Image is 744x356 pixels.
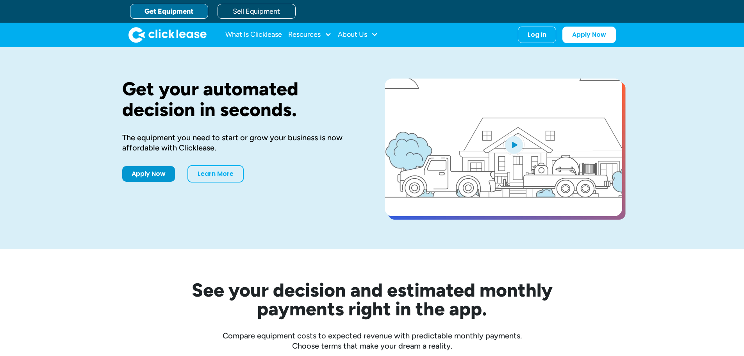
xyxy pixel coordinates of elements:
h1: Get your automated decision in seconds. [122,79,360,120]
img: Clicklease logo [128,27,207,43]
div: Log In [528,31,546,39]
a: Sell Equipment [218,4,296,19]
div: Compare equipment costs to expected revenue with predictable monthly payments. Choose terms that ... [122,331,622,351]
a: open lightbox [385,79,622,216]
div: About Us [338,27,378,43]
a: Get Equipment [130,4,208,19]
div: Resources [288,27,332,43]
a: Apply Now [562,27,616,43]
a: Learn More [187,165,244,182]
a: Apply Now [122,166,175,182]
a: home [128,27,207,43]
h2: See your decision and estimated monthly payments right in the app. [153,281,591,318]
a: What Is Clicklease [225,27,282,43]
img: Blue play button logo on a light blue circular background [503,134,525,156]
div: The equipment you need to start or grow your business is now affordable with Clicklease. [122,132,360,153]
